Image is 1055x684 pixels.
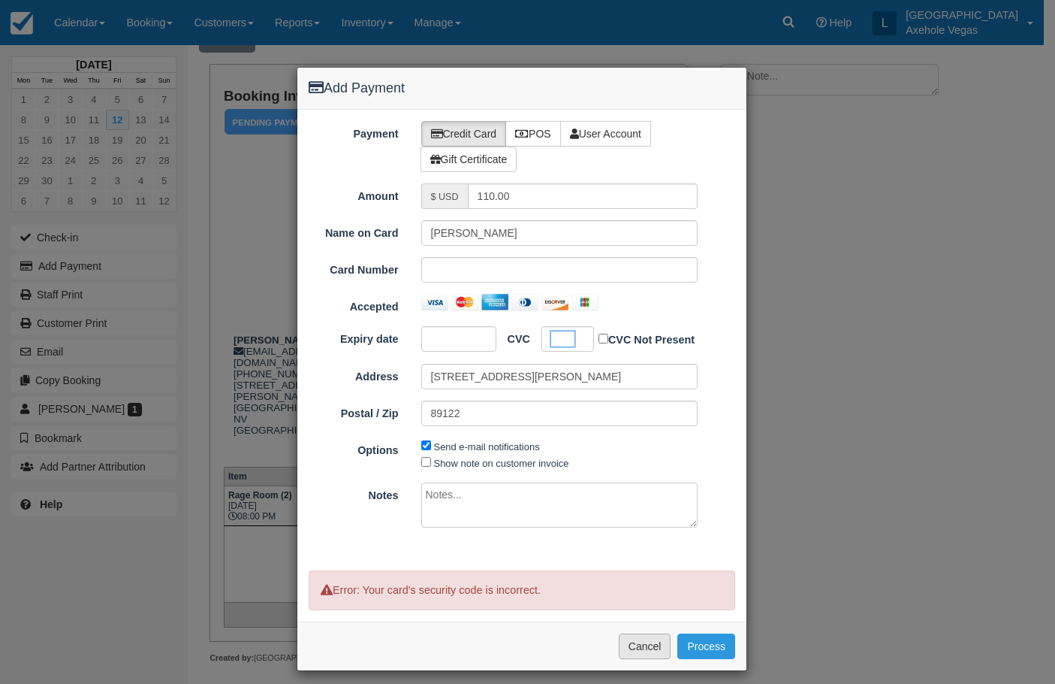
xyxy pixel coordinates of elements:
label: Options [297,437,410,459]
h4: Add Payment [309,79,735,98]
input: CVC Not Present [598,334,608,344]
label: Postal / Zip [297,401,410,422]
label: Gift Certificate [420,147,517,172]
p: Error: Your card's security code is incorrect. [309,571,735,610]
label: Amount [297,183,410,204]
label: Accepted [297,294,410,315]
label: Show note on customer invoice [434,458,569,469]
label: POS [505,121,561,147]
iframe: Secure card number input frame [431,262,689,277]
label: User Account [560,121,651,147]
iframe: Secure expiration date input frame [431,331,475,347]
label: Credit Card [421,121,507,147]
input: Valid amount required. [468,183,698,209]
label: Card Number [297,257,410,278]
label: Expiry date [297,326,410,347]
small: $ USD [431,192,459,202]
button: Cancel [619,634,671,659]
label: Notes [297,483,410,504]
label: CVC Not Present [598,331,695,348]
label: Address [297,364,410,385]
label: Payment [297,121,410,142]
iframe: Secure CVC input frame [551,331,574,347]
label: Name on Card [297,220,410,241]
label: Send e-mail notifications [434,441,540,452]
label: CVC [496,326,530,347]
button: Process [677,634,735,659]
